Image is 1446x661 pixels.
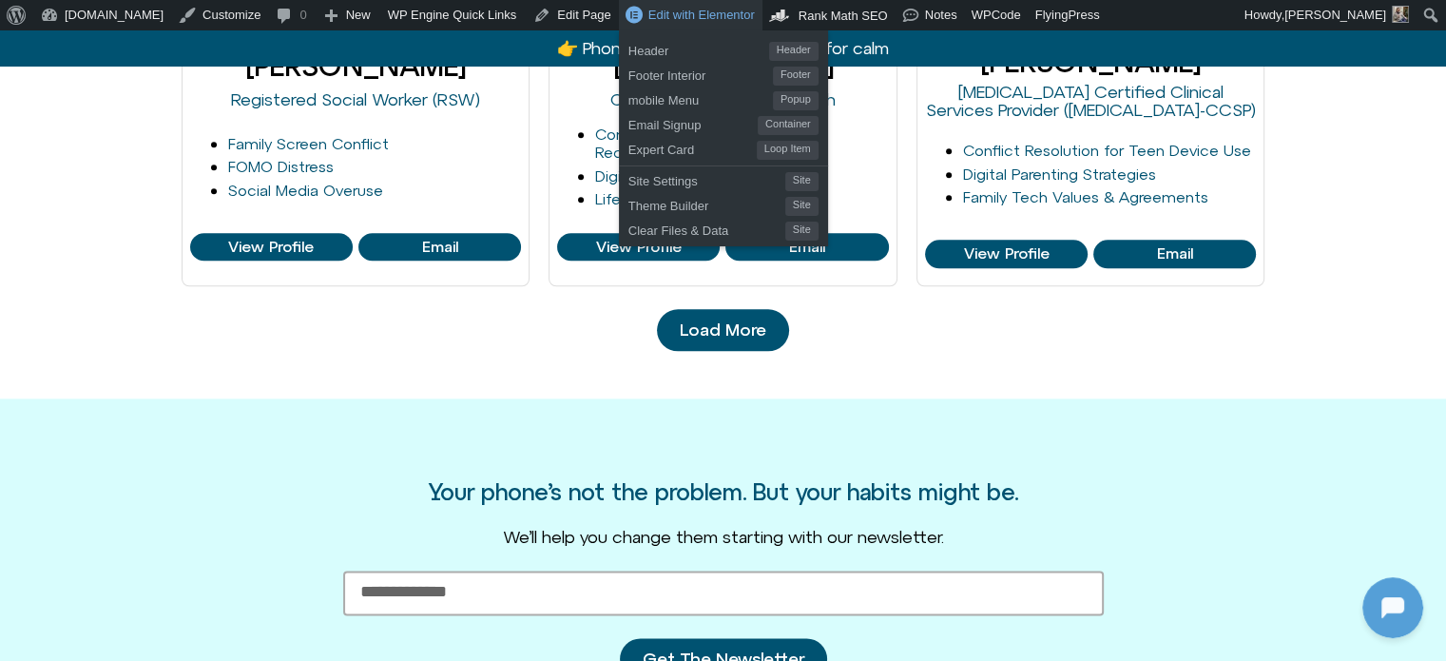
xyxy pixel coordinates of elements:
a: View Profile of Melina Viola [925,240,1088,268]
a: Load More [657,309,789,351]
span: Site [785,197,819,216]
textarea: Message Input [32,494,295,513]
span: We’ll help you change them starting with our newsletter. [503,527,944,547]
a: Clear Files & DataSite [619,216,828,241]
a: Family Screen Conflict [228,135,389,152]
a: Conversation Skills for In-Person Reconnection [595,126,821,161]
h2: [DOMAIN_NAME] [56,12,292,37]
iframe: Botpress [1362,577,1423,638]
span: Header [628,36,769,61]
span: Site [785,222,819,241]
a: View Profile of Larry Borins [358,233,521,262]
a: Digital Parenting Strategies [963,165,1156,183]
span: Email Signup [628,110,758,135]
a: Certified Professional Coach [610,89,836,109]
a: View Profile of Melina Viola [1093,240,1256,268]
a: 👉 Phone stress? Try a2-step quizfor calm [557,38,888,58]
span: Footer [773,67,819,86]
span: [PERSON_NAME] [1284,8,1386,22]
a: Registered Social Worker (RSW) [231,89,480,109]
a: Theme BuilderSite [619,191,828,216]
svg: Voice Input Button [325,488,356,518]
span: Email [421,239,457,256]
a: mobile MenuPopup [619,86,828,110]
span: Email [1157,245,1193,262]
a: Digital Parenting Strategies [595,167,788,185]
a: Family Tech Values & Agreements [963,188,1208,205]
img: N5FCcHC.png [17,10,48,40]
a: View Profile of Larry Borins [190,233,353,262]
span: Header [769,42,819,61]
a: Email SignupContainer [619,110,828,135]
a: HeaderHeader [619,36,828,61]
a: Site SettingsSite [619,166,828,191]
span: mobile Menu [628,86,773,110]
a: FOMO Distress [228,158,334,175]
h3: Your phone’s not the problem. But your habits might be. [429,479,1018,504]
a: Conflict Resolution for Teen Device Use [963,142,1251,159]
span: Site [785,172,819,191]
a: Expert CardLoop Item [619,135,828,160]
a: Lifestyle & Self-Care Habits [595,190,792,207]
span: Rank Math SEO [799,9,888,23]
a: Footer InteriorFooter [619,61,828,86]
svg: Restart Conversation Button [299,9,332,41]
svg: Close Chatbot Button [332,9,364,41]
span: View Profile [963,245,1049,262]
span: Edit with Elementor [648,8,755,22]
a: [MEDICAL_DATA] Certified Clinical Services Provider ([MEDICAL_DATA]-CCSP) [926,82,1256,121]
span: Email [789,239,825,256]
span: View Profile [228,239,314,256]
a: View Profile of Mark Diamond [557,233,720,262]
span: Theme Builder [628,191,785,216]
a: View Profile of Mark Diamond [725,233,888,262]
button: Expand Header Button [5,5,376,45]
span: Container [758,116,819,135]
span: Clear Files & Data [628,216,785,241]
span: Site Settings [628,166,785,191]
h1: [DOMAIN_NAME] [118,378,262,404]
span: Load More [680,321,766,340]
a: Social Media Overuse [228,182,383,199]
span: Loop Item [757,141,819,160]
span: View Profile [596,239,682,256]
span: Footer Interior [628,61,773,86]
img: N5FCcHC.png [152,282,228,358]
span: Expert Card [628,135,757,160]
span: Popup [773,91,819,110]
